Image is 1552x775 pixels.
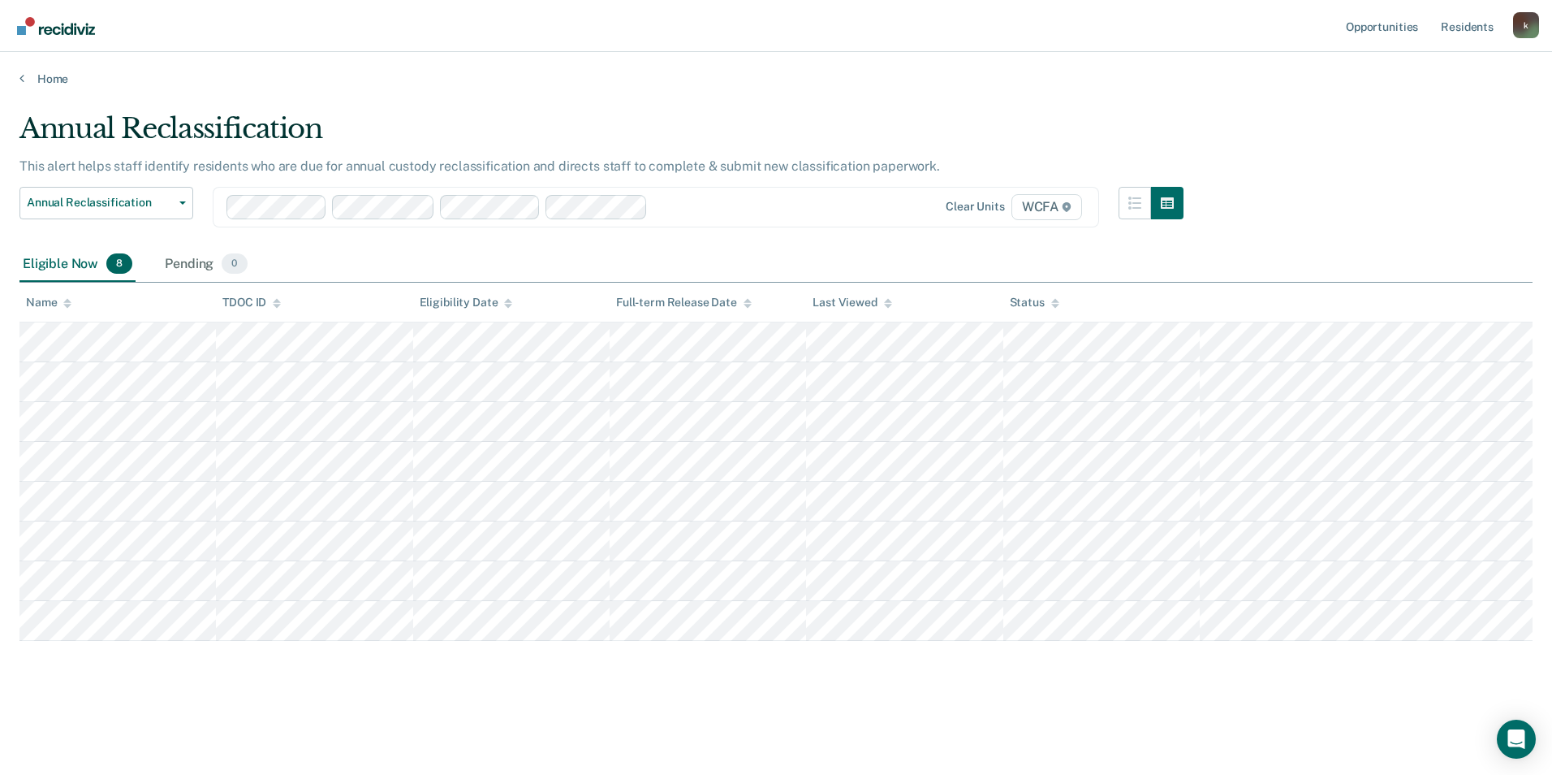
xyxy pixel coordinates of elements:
[813,296,891,310] div: Last Viewed
[1513,12,1539,38] button: Profile dropdown button
[19,247,136,283] div: Eligible Now8
[19,158,940,174] p: This alert helps staff identify residents who are due for annual custody reclassification and dir...
[1513,12,1539,38] div: k
[19,187,193,219] button: Annual Reclassification
[19,112,1183,158] div: Annual Reclassification
[17,17,95,35] img: Recidiviz
[222,296,281,310] div: TDOC ID
[26,296,71,310] div: Name
[1011,194,1082,220] span: WCFA
[616,296,752,310] div: Full-term Release Date
[222,253,247,275] span: 0
[27,196,173,210] span: Annual Reclassification
[1010,296,1059,310] div: Status
[1497,720,1536,759] div: Open Intercom Messenger
[106,253,132,275] span: 8
[19,71,1533,86] a: Home
[162,247,250,283] div: Pending0
[946,200,1005,214] div: Clear units
[420,296,513,310] div: Eligibility Date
